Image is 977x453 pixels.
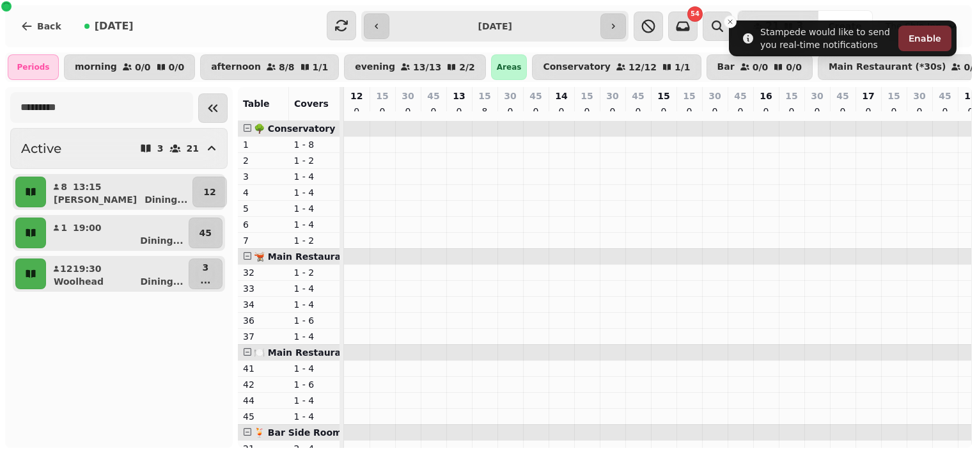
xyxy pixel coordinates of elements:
h2: Active [21,139,61,157]
p: 42 [243,378,284,391]
p: 30 [811,90,823,102]
p: 34 [243,298,284,311]
p: 0 [352,105,362,118]
p: 0 [812,105,822,118]
p: 45 [836,90,848,102]
p: 13 [453,90,465,102]
p: 1 - 2 [294,266,335,279]
p: 41 [243,362,284,375]
button: Close toast [724,15,737,28]
p: 17 [862,90,874,102]
p: 14 [555,90,567,102]
p: 12 [60,262,68,275]
p: 1 - 4 [294,330,335,343]
p: 15 [785,90,797,102]
p: 0 [914,105,925,118]
p: 15 [657,90,669,102]
span: Covers [294,99,329,109]
p: 0 [838,105,848,118]
p: afternoon [211,62,261,72]
p: 0 [863,105,873,118]
p: 37 [243,330,284,343]
p: 1 - 6 [294,314,335,327]
button: Conservatory12/121/1 [532,54,701,80]
p: 1 [243,138,284,151]
p: 19:30 [73,262,102,275]
p: evening [355,62,395,72]
button: 12 [192,177,226,207]
p: 45 [529,90,542,102]
p: ... [200,274,210,287]
p: 0 [556,105,567,118]
p: 30 [504,90,516,102]
p: 2 [243,154,284,167]
p: 21 [187,144,199,153]
button: Collapse sidebar [198,93,228,123]
span: 54 [691,11,700,17]
p: 3 [200,261,210,274]
p: 32 [243,266,284,279]
p: 45 [199,226,212,239]
p: 5 [243,202,284,215]
p: Conservatory [543,62,611,72]
button: Bar0/00/0 [707,54,813,80]
p: [PERSON_NAME] [54,193,137,206]
p: 12 [203,186,215,198]
div: Stampede would like to send you real-time notifications [760,26,893,51]
button: Active321 [10,128,228,169]
p: 0 / 0 [169,63,185,72]
button: evening13/132/2 [344,54,486,80]
p: 15 [581,90,593,102]
span: [DATE] [95,21,134,31]
span: Back [37,22,61,31]
p: 0 / 0 [753,63,769,72]
p: 12 [350,90,363,102]
p: 1 [60,221,68,234]
p: 3 [157,144,164,153]
p: 45 [734,90,746,102]
p: morning [75,62,117,72]
p: 0 [786,105,797,118]
p: 33 [243,282,284,295]
p: 15 [376,90,388,102]
p: 8 [480,105,490,118]
p: 45 [939,90,951,102]
span: 🌳 Conservatory [254,123,335,134]
p: 4 [243,186,284,199]
button: 119:00Dining... [49,218,186,248]
p: 0 [633,105,643,118]
p: 8 / 8 [279,63,295,72]
p: 2 / 2 [459,63,475,72]
p: 0 [582,105,592,118]
p: 7 [243,234,284,247]
p: 44 [243,394,284,407]
p: Dining ... [140,234,183,247]
p: 1 - 4 [294,298,335,311]
p: 45 [427,90,439,102]
p: 0 [940,105,950,118]
button: Back [10,11,72,42]
p: 1 - 2 [294,154,335,167]
span: 🫕 Main Restaurant (*30s) [254,251,385,262]
p: 3 [243,170,284,183]
p: 30 [708,90,721,102]
p: 13 / 13 [413,63,441,72]
p: 0 [710,105,720,118]
p: 15 [478,90,490,102]
p: 19:00 [73,221,102,234]
p: 30 [913,90,925,102]
p: 1 - 6 [294,378,335,391]
p: 15 [887,90,900,102]
div: Periods [8,54,59,80]
p: Dining ... [145,193,187,206]
p: 0 / 0 [135,63,151,72]
p: 15 [683,90,695,102]
p: Bar [717,62,735,72]
p: 0 [889,105,899,118]
p: 1 - 4 [294,394,335,407]
button: 1219:30WoolheadDining... [49,258,186,289]
p: 0 [735,105,746,118]
div: Areas [491,54,528,80]
p: 16 [760,90,772,102]
p: 1 - 2 [294,234,335,247]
